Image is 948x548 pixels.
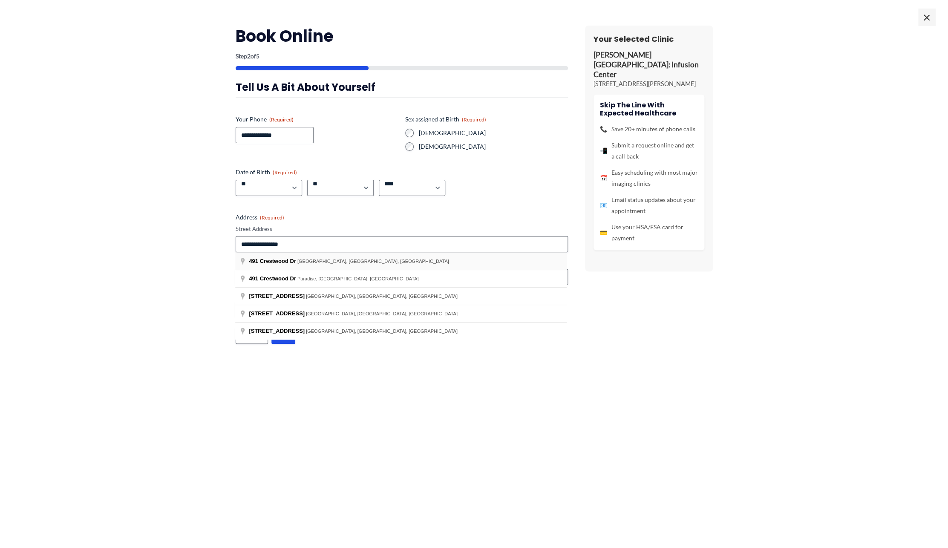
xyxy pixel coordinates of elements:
p: [PERSON_NAME][GEOGRAPHIC_DATA]: Infusion Center [594,50,704,80]
span: (Required) [273,169,297,176]
label: [DEMOGRAPHIC_DATA] [419,129,568,137]
h3: Your Selected Clinic [594,34,704,44]
li: Easy scheduling with most major imaging clinics [600,167,698,189]
span: (Required) [269,116,294,123]
span: 📧 [600,200,607,211]
li: Email status updates about your appointment [600,194,698,216]
span: (Required) [462,116,486,123]
span: 📞 [600,124,607,135]
p: Step of [236,53,568,59]
span: [GEOGRAPHIC_DATA], [GEOGRAPHIC_DATA], [GEOGRAPHIC_DATA] [306,311,458,316]
span: [STREET_ADDRESS] [249,293,305,299]
span: [GEOGRAPHIC_DATA], [GEOGRAPHIC_DATA], [GEOGRAPHIC_DATA] [306,329,458,334]
span: Paradise, [GEOGRAPHIC_DATA], [GEOGRAPHIC_DATA] [297,276,419,281]
span: Crestwood Dr [260,258,296,264]
span: 491 [249,258,258,264]
span: 📲 [600,145,607,156]
li: Submit a request online and get a call back [600,140,698,162]
span: [STREET_ADDRESS] [249,328,305,334]
span: 491 [249,275,258,282]
span: × [918,9,935,26]
span: 2 [247,52,251,60]
span: 📅 [600,173,607,184]
span: 💳 [600,227,607,238]
li: Save 20+ minutes of phone calls [600,124,698,135]
span: 5 [256,52,259,60]
span: Crestwood Dr [260,275,296,282]
legend: Address [236,213,284,222]
label: Your Phone [236,115,398,124]
span: [GEOGRAPHIC_DATA], [GEOGRAPHIC_DATA], [GEOGRAPHIC_DATA] [306,294,458,299]
h2: Book Online [236,26,568,46]
legend: Sex assigned at Birth [405,115,486,124]
label: Street Address [236,225,568,233]
span: [GEOGRAPHIC_DATA], [GEOGRAPHIC_DATA], [GEOGRAPHIC_DATA] [297,259,449,264]
span: (Required) [260,214,284,221]
p: [STREET_ADDRESS][PERSON_NAME] [594,80,704,88]
h4: Skip the line with Expected Healthcare [600,101,698,117]
label: [DEMOGRAPHIC_DATA] [419,142,568,151]
h3: Tell us a bit about yourself [236,81,568,94]
legend: Date of Birth [236,168,297,176]
li: Use your HSA/FSA card for payment [600,222,698,244]
span: [STREET_ADDRESS] [249,310,305,317]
